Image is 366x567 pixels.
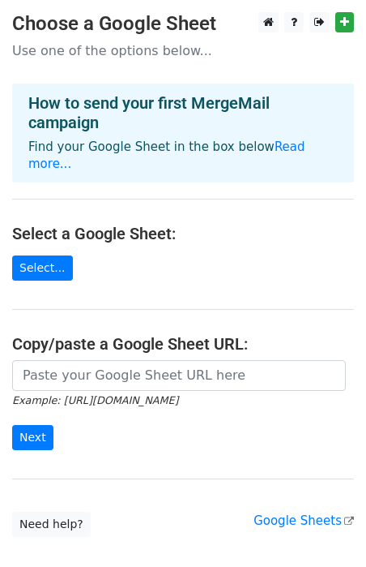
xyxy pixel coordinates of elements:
input: Paste your Google Sheet URL here [12,360,346,391]
small: Example: [URL][DOMAIN_NAME] [12,394,178,406]
input: Next [12,425,53,450]
a: Select... [12,256,73,281]
h4: Select a Google Sheet: [12,224,354,243]
h3: Choose a Google Sheet [12,12,354,36]
h4: How to send your first MergeMail campaign [28,93,338,132]
a: Google Sheets [253,513,354,528]
p: Find your Google Sheet in the box below [28,139,338,173]
a: Need help? [12,512,91,537]
p: Use one of the options below... [12,42,354,59]
h4: Copy/paste a Google Sheet URL: [12,334,354,354]
a: Read more... [28,140,305,171]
